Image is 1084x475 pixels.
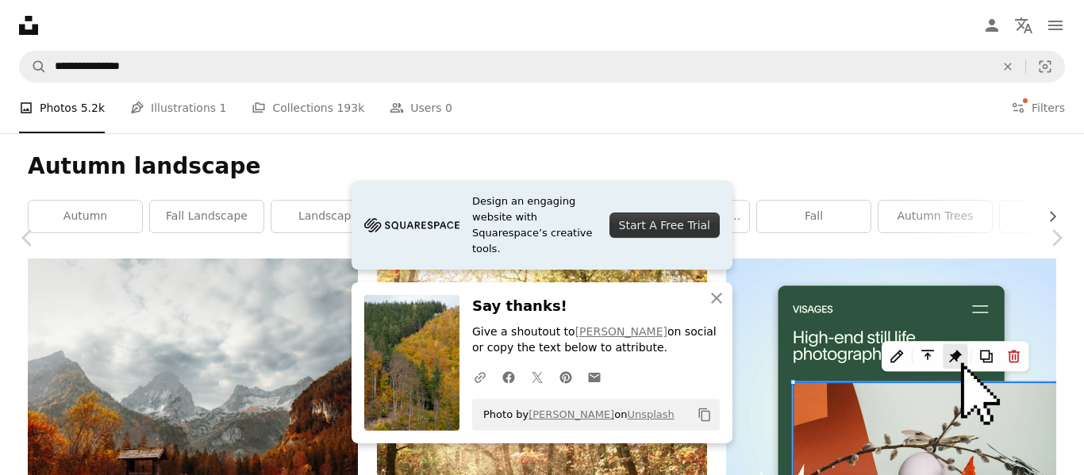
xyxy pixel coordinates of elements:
[28,457,358,471] a: a small building on a bridge over a river with mountains in the background
[472,324,720,356] p: Give a shoutout to on social or copy the text below to attribute.
[1011,82,1065,133] button: Filters
[1026,52,1064,82] button: Visual search
[271,201,385,232] a: landscape
[130,82,226,133] a: Illustrations 1
[19,16,38,35] a: Home — Unsplash
[220,99,227,117] span: 1
[150,201,263,232] a: fall landscape
[390,82,452,133] a: Users 0
[475,402,675,427] span: Photo by on
[1040,10,1071,41] button: Menu
[472,295,720,318] h3: Say thanks!
[523,361,552,393] a: Share on Twitter
[19,51,1065,82] form: Find visuals sitewide
[352,181,732,270] a: Design an engaging website with Squarespace’s creative tools.Start A Free Trial
[336,99,364,117] span: 193k
[28,152,1056,181] h1: Autumn landscape
[472,193,597,257] span: Design an engaging website with Squarespace’s creative tools.
[878,201,992,232] a: autumn trees
[691,401,718,428] button: Copy to clipboard
[1028,162,1084,314] a: Next
[1008,10,1040,41] button: Language
[580,361,609,393] a: Share over email
[29,201,142,232] a: autumn
[609,213,720,238] div: Start A Free Trial
[529,408,614,420] a: [PERSON_NAME]
[252,82,364,133] a: Collections 193k
[494,361,523,393] a: Share on Facebook
[20,52,47,82] button: Search Unsplash
[445,99,452,117] span: 0
[575,325,667,338] a: [PERSON_NAME]
[990,52,1025,82] button: Clear
[757,201,871,232] a: fall
[364,213,459,237] img: file-1705255347840-230a6ab5bca9image
[976,10,1008,41] a: Log in / Sign up
[552,361,580,393] a: Share on Pinterest
[627,408,674,420] a: Unsplash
